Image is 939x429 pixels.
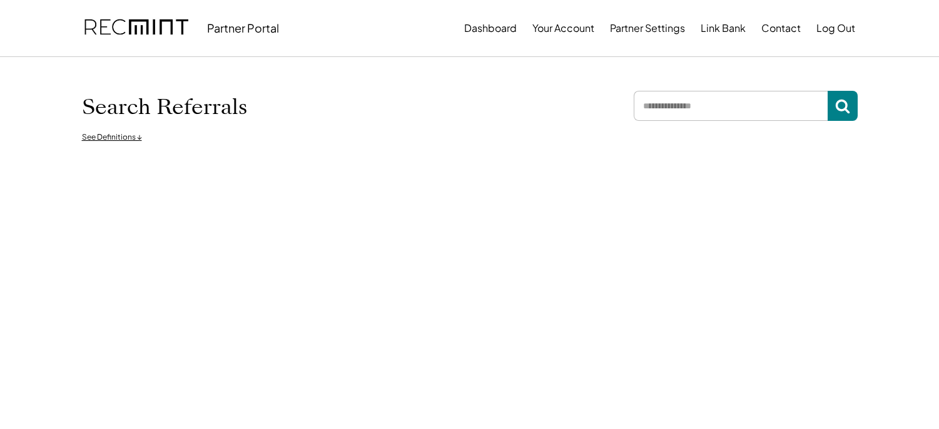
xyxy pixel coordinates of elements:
[532,16,594,41] button: Your Account
[761,16,801,41] button: Contact
[84,7,188,49] img: recmint-logotype%403x.png
[82,132,142,143] div: See Definitions ↓
[207,21,279,35] div: Partner Portal
[82,94,247,120] h1: Search Referrals
[464,16,517,41] button: Dashboard
[610,16,685,41] button: Partner Settings
[701,16,746,41] button: Link Bank
[816,16,855,41] button: Log Out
